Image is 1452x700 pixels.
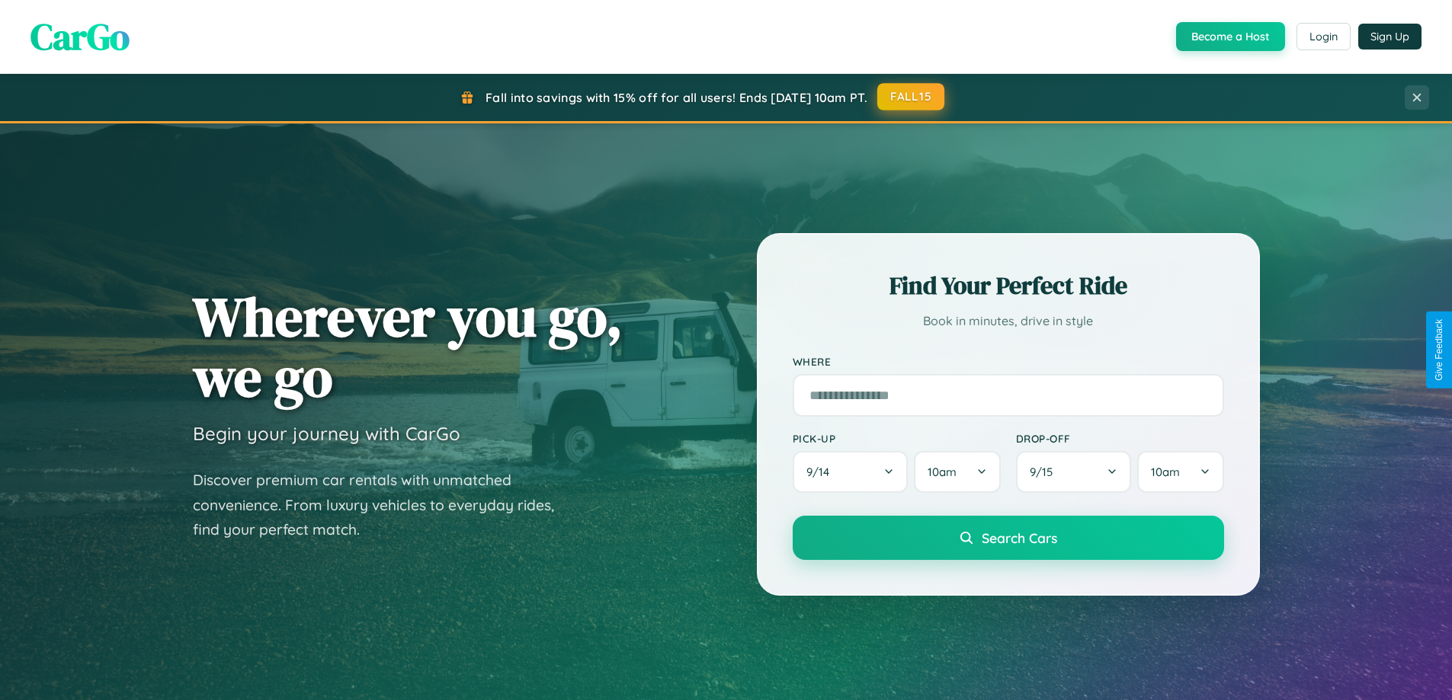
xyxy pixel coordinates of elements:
span: 9 / 15 [1030,465,1060,479]
button: 10am [1137,451,1223,493]
button: 9/14 [793,451,909,493]
p: Book in minutes, drive in style [793,310,1224,332]
label: Where [793,355,1224,368]
span: CarGo [30,11,130,62]
button: Login [1297,23,1351,50]
h1: Wherever you go, we go [193,286,623,407]
h2: Find Your Perfect Ride [793,269,1224,302]
button: Search Cars [793,516,1224,560]
button: Sign Up [1358,24,1422,50]
span: 9 / 14 [806,465,837,479]
button: Become a Host [1176,22,1285,51]
span: 10am [928,465,957,479]
button: FALL15 [877,83,944,110]
span: 10am [1151,465,1180,479]
div: Give Feedback [1434,319,1444,381]
h3: Begin your journey with CarGo [193,422,460,445]
p: Discover premium car rentals with unmatched convenience. From luxury vehicles to everyday rides, ... [193,468,574,542]
label: Drop-off [1016,432,1224,445]
span: Search Cars [982,529,1057,546]
button: 10am [914,451,1000,493]
label: Pick-up [793,432,1001,445]
span: Fall into savings with 15% off for all users! Ends [DATE] 10am PT. [486,90,867,105]
button: 9/15 [1016,451,1132,493]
